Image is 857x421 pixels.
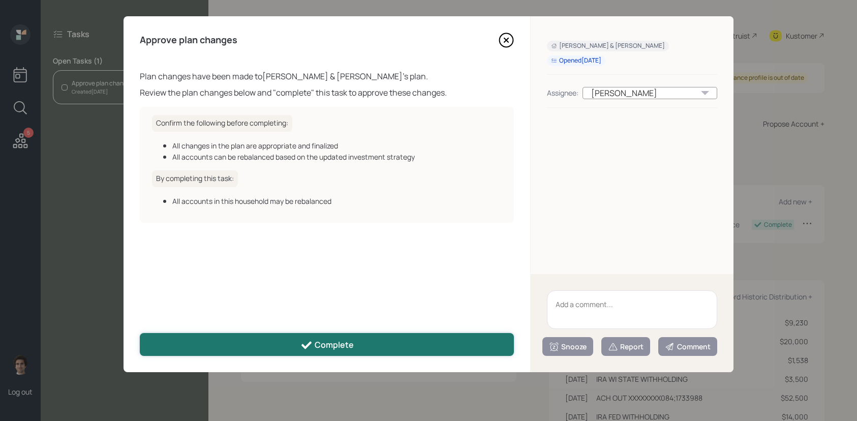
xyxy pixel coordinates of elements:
[549,342,587,352] div: Snooze
[551,56,601,65] div: Opened [DATE]
[152,170,238,187] h6: By completing this task:
[140,333,514,356] button: Complete
[608,342,644,352] div: Report
[140,70,514,82] div: Plan changes have been made to [PERSON_NAME] & [PERSON_NAME] 's plan.
[300,339,354,351] div: Complete
[140,86,514,99] div: Review the plan changes below and "complete" this task to approve these changes.
[542,337,593,356] button: Snooze
[583,87,717,99] div: [PERSON_NAME]
[658,337,717,356] button: Comment
[601,337,650,356] button: Report
[665,342,711,352] div: Comment
[152,115,292,132] h6: Confirm the following before completing:
[172,140,502,151] div: All changes in the plan are appropriate and finalized
[172,152,502,162] div: All accounts can be rebalanced based on the updated investment strategy
[172,196,502,206] div: All accounts in this household may be rebalanced
[140,35,237,46] h4: Approve plan changes
[547,87,578,98] div: Assignee:
[551,42,665,50] div: [PERSON_NAME] & [PERSON_NAME]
